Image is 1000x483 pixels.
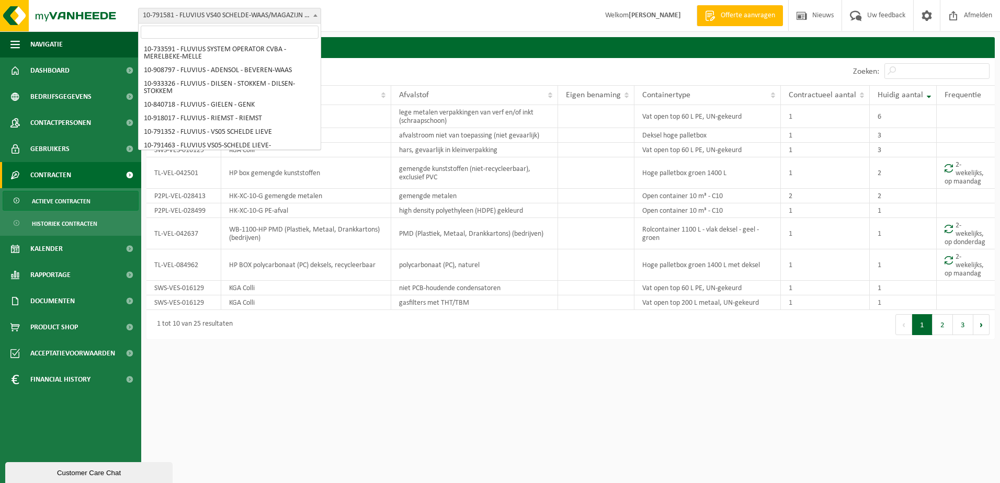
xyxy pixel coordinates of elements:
td: 1 [870,295,937,310]
td: KGA Colli [221,295,391,310]
td: KGA Colli [221,281,391,295]
span: Kalender [30,236,63,262]
span: Huidig aantal [878,91,923,99]
td: SWS-VES-016129 [146,143,221,157]
td: 1 [781,143,870,157]
td: hars, gevaarlijk in kleinverpakking [391,143,558,157]
li: 10-791463 - FLUVIUS VS05-SCHELDE LIEVE-KLANTENKANTOOR EEKLO - EEKLO [141,139,319,160]
span: Eigen benaming [566,91,621,99]
button: Next [973,314,990,335]
td: TL-VEL-042501 [146,157,221,189]
td: SWS-VES-016129 [146,295,221,310]
span: Actieve contracten [32,191,90,211]
span: Dashboard [30,57,70,84]
td: 1 [870,281,937,295]
td: HK-XC-10-G PE-afval [221,203,391,218]
td: Vat open top 60 L PE, UN-gekeurd [634,105,781,128]
li: 10-791352 - FLUVIUS - VS05 SCHELDE LIEVE [141,125,319,139]
span: Contracten [30,162,71,188]
button: 3 [953,314,973,335]
td: 6 [870,105,937,128]
td: PMD (Plastiek, Metaal, Drankkartons) (bedrijven) [391,218,558,249]
td: gemengde kunststoffen (niet-recycleerbaar), exclusief PVC [391,157,558,189]
td: polycarbonaat (PC), naturel [391,249,558,281]
td: P2PL-VEL-028413 [146,189,221,203]
td: niet PCB-houdende condensatoren [391,281,558,295]
td: 1 [781,295,870,310]
span: Navigatie [30,31,63,57]
td: Vat open top 60 L PE, UN-gekeurd [634,143,781,157]
td: TL-VEL-042637 [146,218,221,249]
li: 10-840718 - FLUVIUS - GIELEN - GENK [141,98,319,112]
span: Frequentie [945,91,981,99]
td: 2-wekelijks, op donderdag [937,218,995,249]
li: 10-733591 - FLUVIUS SYSTEM OPERATOR CVBA - MERELBEKE-MELLE [141,43,319,64]
a: Actieve contracten [3,191,139,211]
td: 1 [781,157,870,189]
td: high density polyethyleen (HDPE) gekleurd [391,203,558,218]
td: 1 [781,105,870,128]
td: Open container 10 m³ - C10 [634,189,781,203]
td: 1 [870,203,937,218]
div: 1 tot 10 van 25 resultaten [152,315,233,334]
button: 2 [933,314,953,335]
span: Contactpersonen [30,110,91,136]
td: Vat open top 60 L PE, UN-gekeurd [634,281,781,295]
li: 10-908797 - FLUVIUS - ADENSOL - BEVEREN-WAAS [141,64,319,77]
td: 1 [781,203,870,218]
td: gasfilters met THT/TBM [391,295,558,310]
td: 1 [781,128,870,143]
a: Offerte aanvragen [697,5,783,26]
span: Bedrijfsgegevens [30,84,92,110]
td: SWS-VES-016129 [146,281,221,295]
label: Zoeken: [853,67,879,76]
td: 1 [870,249,937,281]
span: Contractueel aantal [789,91,856,99]
td: Vat open top 200 L metaal, UN-gekeurd [634,295,781,310]
strong: [PERSON_NAME] [629,11,681,19]
span: Acceptatievoorwaarden [30,340,115,366]
td: 2-wekelijks, op maandag [937,157,995,189]
td: 2 [781,189,870,203]
td: Hoge palletbox groen 1400 L met deksel [634,249,781,281]
td: WB-1100-HP PMD (Plastiek, Metaal, Drankkartons) (bedrijven) [221,218,391,249]
span: Containertype [642,91,690,99]
li: 10-918017 - FLUVIUS - RIEMST - RIEMST [141,112,319,125]
span: 10-791581 - FLUVIUS VS40 SCHELDE-WAAS/MAGAZIJN - BELSELE [138,8,321,24]
h2: Contracten [146,37,995,57]
span: Offerte aanvragen [718,10,778,21]
td: 1 [781,218,870,249]
span: Documenten [30,288,75,314]
td: 3 [870,128,937,143]
button: Previous [895,314,912,335]
td: gemengde metalen [391,189,558,203]
td: HP BOX polycarbonaat (PC) deksels, recycleerbaar [221,249,391,281]
td: 1 [781,281,870,295]
td: 2 [870,189,937,203]
td: Hoge palletbox groen 1400 L [634,157,781,189]
li: 10-933326 - FLUVIUS - DILSEN - STOKKEM - DILSEN-STOKKEM [141,77,319,98]
iframe: chat widget [5,460,175,483]
td: lege metalen verpakkingen van verf en/of inkt (schraapschoon) [391,105,558,128]
td: 1 [781,249,870,281]
td: HP box gemengde kunststoffen [221,157,391,189]
span: Historiek contracten [32,214,97,234]
a: Historiek contracten [3,213,139,233]
span: Gebruikers [30,136,70,162]
td: TL-VEL-084962 [146,249,221,281]
span: Afvalstof [399,91,429,99]
td: Deksel hoge palletbox [634,128,781,143]
td: 2-wekelijks, op maandag [937,249,995,281]
td: 2 [870,157,937,189]
td: Open container 10 m³ - C10 [634,203,781,218]
td: 1 [870,218,937,249]
span: 10-791581 - FLUVIUS VS40 SCHELDE-WAAS/MAGAZIJN - BELSELE [139,8,321,23]
button: 1 [912,314,933,335]
td: P2PL-VEL-028499 [146,203,221,218]
td: KGA Colli [221,143,391,157]
td: 3 [870,143,937,157]
span: Financial History [30,366,90,393]
span: Rapportage [30,262,71,288]
td: afvalstroom niet van toepassing (niet gevaarlijk) [391,128,558,143]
